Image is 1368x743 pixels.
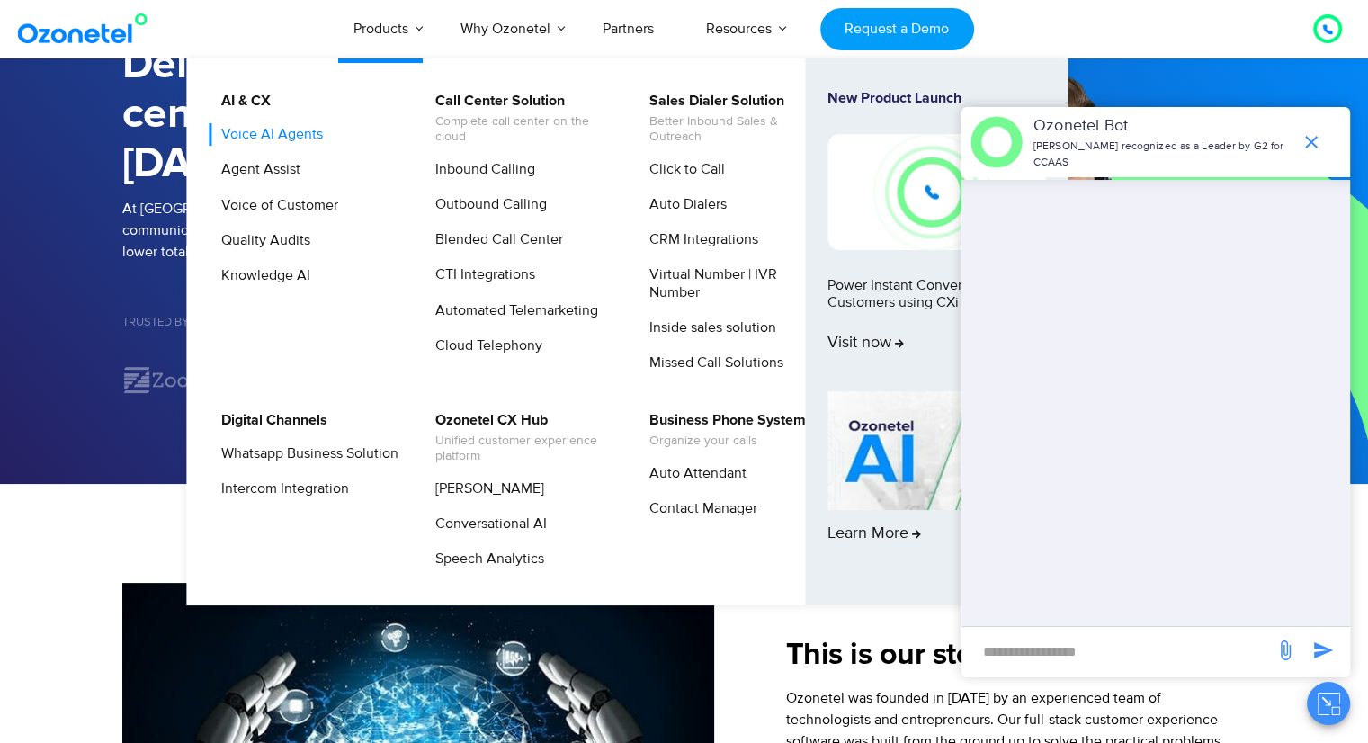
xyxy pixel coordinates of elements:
[424,478,547,500] a: [PERSON_NAME]
[210,158,303,181] a: Agent Assist
[827,391,1045,510] img: AI
[210,123,326,146] a: Voice AI Agents
[827,391,1045,575] a: Learn More
[638,317,779,339] a: Inside sales solution
[1267,632,1303,668] span: send message
[122,364,684,396] div: Image Carousel
[649,434,806,449] span: Organize your calls
[638,462,749,485] a: Auto Attendant
[1293,124,1329,160] span: end chat or minimize
[1033,114,1292,139] p: Ozonetel Bot
[122,40,684,189] h1: Delivering contact center innovation since [DATE]
[638,158,728,181] a: Click to Call
[638,228,761,251] a: CRM Integrations
[970,116,1023,168] img: header
[435,434,612,464] span: Unified customer experience platform
[424,335,545,357] a: Cloud Telephony
[210,409,330,432] a: Digital Channels
[424,158,538,181] a: Inbound Calling
[649,114,827,145] span: Better Inbound Sales & Outreach
[827,134,1045,249] img: New-Project-17.png
[827,334,904,354] span: Visit now
[435,114,612,145] span: Complete call center on the cloud
[122,198,684,263] p: At [GEOGRAPHIC_DATA], we offer secure, cloud-based communication solutions. Provide a better cust...
[1305,632,1341,668] span: send message
[210,90,273,112] a: AI & CX
[424,513,550,535] a: Conversational AI
[786,638,1247,674] h2: This is our story
[827,524,921,544] span: Learn More
[424,228,566,251] a: Blended Call Center
[424,548,547,570] a: Speech Analytics
[424,300,601,322] a: Automated Telemarketing
[424,409,615,467] a: Ozonetel CX HubUnified customer experience platform
[970,636,1265,668] div: new-msg-input
[820,8,974,50] a: Request a Demo
[122,317,684,328] h5: Trusted by 2000+ Businesses
[210,443,401,465] a: Whatsapp Business Solution
[1033,139,1292,171] p: [PERSON_NAME] recognized as a Leader by G2 for CCAAS
[638,193,729,216] a: Auto Dialers
[424,90,615,148] a: Call Center SolutionComplete call center on the cloud
[1307,682,1350,725] button: Close chat
[638,264,829,303] a: Virtual Number | IVR Number
[210,194,341,217] a: Voice of Customer
[638,497,760,520] a: Contact Manager
[638,90,829,148] a: Sales Dialer SolutionBetter Inbound Sales & Outreach
[122,364,236,396] div: 2 / 7
[210,229,313,252] a: Quality Audits
[210,478,352,500] a: Intercom Integration
[638,409,809,452] a: Business Phone SystemOrganize your calls
[827,90,1045,384] a: New Product LaunchPower Instant Conversations with Customers using CXi SwitchVisit now
[424,264,538,286] a: CTI Integrations
[424,193,550,216] a: Outbound Calling
[122,364,236,396] img: zoomrx
[638,352,786,374] a: Missed Call Solutions
[210,264,313,287] a: Knowledge AI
